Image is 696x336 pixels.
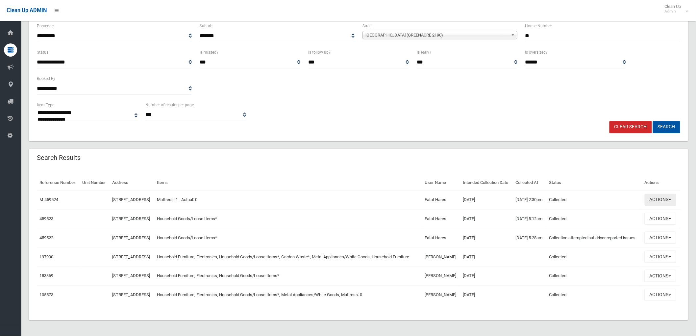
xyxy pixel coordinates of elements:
a: 197990 [39,254,53,259]
td: Collected [547,190,642,209]
label: Is oversized? [525,49,548,56]
td: [DATE] 5:12am [513,209,547,228]
td: Household Furniture, Electronics, Household Goods/Loose Items*, Metal Appliances/White Goods, Mat... [155,285,422,304]
button: Actions [645,194,676,206]
label: House Number [525,22,552,30]
span: Clean Up [661,4,688,14]
td: Household Furniture, Electronics, Household Goods/Loose Items* [155,267,422,286]
label: Is early? [417,49,431,56]
a: [STREET_ADDRESS] [112,273,150,278]
a: 105573 [39,292,53,297]
a: Clear Search [609,121,652,133]
small: Admin [665,9,681,14]
td: Fatat Hares [422,228,460,247]
span: Clean Up ADMIN [7,7,47,13]
th: Collected At [513,175,547,190]
label: Number of results per page [145,101,194,109]
td: Collection attempted but driver reported issues [547,228,642,247]
td: [PERSON_NAME] [422,267,460,286]
a: [STREET_ADDRESS] [112,292,150,297]
label: Is follow up? [308,49,331,56]
button: Search [653,121,680,133]
a: [STREET_ADDRESS] [112,235,150,240]
td: [PERSON_NAME] [422,247,460,267]
label: Suburb [200,22,212,30]
button: Actions [645,232,676,244]
th: Items [155,175,422,190]
td: [DATE] [460,228,513,247]
td: Collected [547,285,642,304]
td: [DATE] [460,209,513,228]
label: Booked By [37,75,55,82]
th: Unit Number [80,175,110,190]
td: [DATE] [460,285,513,304]
td: Household Furniture, Electronics, Household Goods/Loose Items*, Garden Waste*, Metal Appliances/W... [155,247,422,267]
th: Address [110,175,154,190]
th: Status [547,175,642,190]
td: [DATE] [460,267,513,286]
td: Fatat Hares [422,190,460,209]
a: 459522 [39,235,53,240]
label: Postcode [37,22,54,30]
td: [DATE] [460,190,513,209]
button: Actions [645,270,676,282]
td: Fatat Hares [422,209,460,228]
th: User Name [422,175,460,190]
a: M-459524 [39,197,58,202]
label: Status [37,49,48,56]
label: Is missed? [200,49,218,56]
td: Mattress: 1 - Actual: 0 [155,190,422,209]
button: Actions [645,251,676,263]
td: [PERSON_NAME] [422,285,460,304]
a: 459523 [39,216,53,221]
header: Search Results [29,151,88,164]
a: [STREET_ADDRESS] [112,197,150,202]
td: Household Goods/Loose Items* [155,228,422,247]
button: Actions [645,289,676,301]
td: [DATE] [460,247,513,267]
th: Reference Number [37,175,80,190]
th: Actions [642,175,680,190]
a: [STREET_ADDRESS] [112,216,150,221]
a: [STREET_ADDRESS] [112,254,150,259]
span: [GEOGRAPHIC_DATA] (GREENACRE 2190) [365,31,509,39]
a: 183369 [39,273,53,278]
label: Street [362,22,373,30]
td: Collected [547,209,642,228]
td: Household Goods/Loose Items* [155,209,422,228]
button: Actions [645,213,676,225]
label: Item Type [37,101,54,109]
td: [DATE] 5:28am [513,228,547,247]
td: Collected [547,267,642,286]
td: Collected [547,247,642,267]
td: [DATE] 2:30pm [513,190,547,209]
th: Intended Collection Date [460,175,513,190]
